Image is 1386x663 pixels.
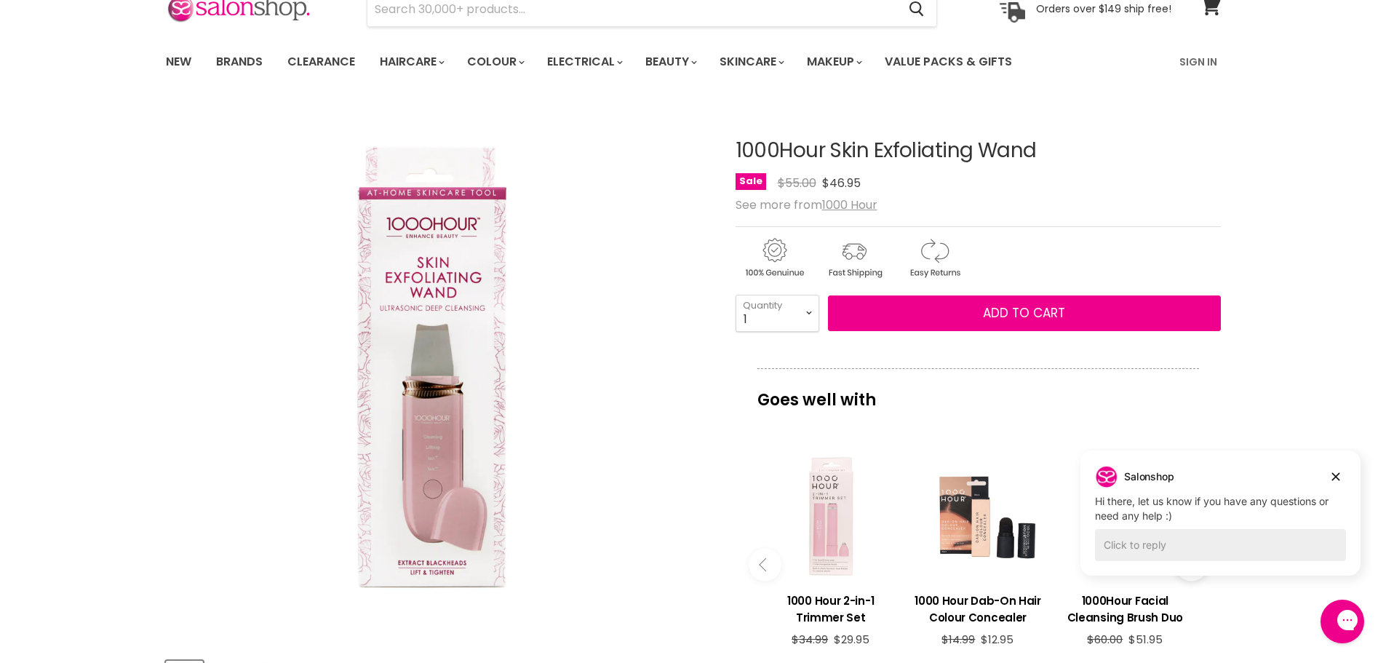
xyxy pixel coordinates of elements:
[736,236,813,280] img: genuine.gif
[912,581,1044,633] a: View product:1000 Hour Dab-On Hair Colour Concealer
[1087,632,1123,647] span: $60.00
[983,304,1065,322] span: Add to cart
[1059,592,1191,626] h3: 1000Hour Facial Cleansing Brush Duo
[456,47,533,77] a: Colour
[796,47,871,77] a: Makeup
[757,368,1199,416] p: Goes well with
[834,632,869,647] span: $29.95
[736,295,819,331] select: Quantity
[1171,47,1226,77] a: Sign In
[709,47,793,77] a: Skincare
[816,236,893,280] img: shipping.gif
[148,41,1239,83] nav: Main
[1313,595,1371,648] iframe: Gorgias live chat messenger
[634,47,706,77] a: Beauty
[941,632,975,647] span: $14.99
[981,632,1013,647] span: $12.95
[822,196,877,213] a: 1000 Hour
[536,47,632,77] a: Electrical
[1070,448,1371,598] iframe: Gorgias live chat campaigns
[1128,632,1163,647] span: $51.95
[765,581,897,633] a: View product:1000 Hour 2-in-1 Trimmer Set
[1036,2,1171,15] p: Orders over $149 ship free!
[155,41,1097,83] ul: Main menu
[822,175,861,191] span: $46.95
[166,103,709,647] div: 1000Hour Skin Exfoliating Wand image. Click or Scroll to Zoom.
[155,47,202,77] a: New
[276,47,366,77] a: Clearance
[828,295,1221,332] button: Add to cart
[896,236,973,280] img: returns.gif
[874,47,1023,77] a: Value Packs & Gifts
[778,175,816,191] span: $55.00
[765,592,897,626] h3: 1000 Hour 2-in-1 Trimmer Set
[792,632,828,647] span: $34.99
[912,592,1044,626] h3: 1000 Hour Dab-On Hair Colour Concealer
[165,103,709,646] img: 07.4051000HRSkinExfoliatingWandFRONT_1000x_a8b0efe1-e858-4d45-a9c0-d9482e228129_1800x1800.webp
[736,196,877,213] span: See more from
[205,47,274,77] a: Brands
[1059,581,1191,633] a: View product:1000Hour Facial Cleansing Brush Duo
[736,173,766,190] span: Sale
[736,140,1221,162] h1: 1000Hour Skin Exfoliating Wand
[369,47,453,77] a: Haircare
